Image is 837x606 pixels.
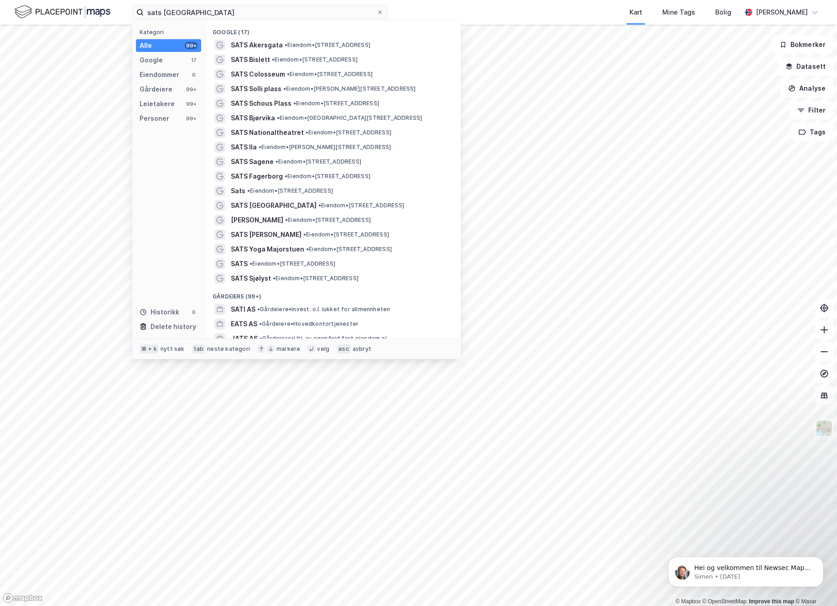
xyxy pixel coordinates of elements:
iframe: Intercom notifications message [655,538,837,601]
div: markere [276,345,300,353]
span: SATS Bjørvika [231,113,275,123]
div: Delete history [151,321,196,332]
div: 99+ [185,42,198,49]
span: • [277,114,280,121]
span: Gårdeiere • Utl. av egen/leid fast eiendom el. [260,335,388,342]
div: avbryt [353,345,371,353]
span: • [250,260,252,267]
span: • [285,173,287,180]
span: • [273,275,276,282]
span: Sats [231,185,245,196]
span: Eiendom • [STREET_ADDRESS] [303,231,389,238]
div: velg [317,345,329,353]
span: • [259,144,261,150]
span: • [247,187,250,194]
div: Kategori [140,29,201,36]
span: SATS Sagene [231,156,274,167]
div: Kart [629,7,642,18]
span: Eiendom • [STREET_ADDRESS] [272,56,358,63]
span: • [272,56,275,63]
img: logo.f888ab2527a4732fd821a326f86c7f29.svg [15,4,110,20]
span: [PERSON_NAME] [231,215,283,226]
span: • [283,85,286,92]
span: Eiendom • [STREET_ADDRESS] [250,260,335,267]
div: Historikk [140,307,179,318]
button: Datasett [778,57,833,76]
span: SATS [231,258,248,269]
span: SATS Nationaltheatret [231,127,304,138]
button: Analyse [780,79,833,98]
span: Eiendom • [STREET_ADDRESS] [247,187,333,195]
span: • [257,306,260,313]
span: • [285,41,287,48]
span: SATS Schous Plass [231,98,291,109]
span: SATS Akersgata [231,40,283,51]
div: nytt søk [161,345,185,353]
div: Eiendommer [140,69,179,80]
a: OpenStreetMap [702,598,747,605]
div: 0 [190,308,198,316]
div: 0 [190,71,198,78]
span: Eiendom • [STREET_ADDRESS] [285,41,370,49]
div: neste kategori [207,345,250,353]
div: 99+ [185,86,198,93]
span: Eiendom • [STREET_ADDRESS] [285,216,371,224]
div: Mine Tags [662,7,695,18]
a: Mapbox homepage [3,593,43,603]
span: Gårdeiere • Invest. o.l. lukket for allmennheten [257,306,390,313]
span: Eiendom • [PERSON_NAME][STREET_ADDRESS] [259,144,391,151]
div: esc [337,344,351,354]
div: Bolig [715,7,731,18]
span: Eiendom • [STREET_ADDRESS] [318,202,404,209]
span: Eiendom • [PERSON_NAME][STREET_ADDRESS] [283,85,416,92]
span: Eiendom • [GEOGRAPHIC_DATA][STREET_ADDRESS] [277,114,422,122]
span: • [318,202,321,209]
span: Eiendom • [STREET_ADDRESS] [285,173,370,180]
span: Eiendom • [STREET_ADDRESS] [293,100,379,107]
span: • [306,129,308,136]
span: • [303,231,306,238]
span: Eiendom • [STREET_ADDRESS] [306,246,392,253]
div: Leietakere [140,98,175,109]
div: Google [140,55,163,66]
span: Eiendom • [STREET_ADDRESS] [287,71,373,78]
span: SATS Bislett [231,54,270,65]
div: ⌘ + k [140,344,159,354]
span: SATS [PERSON_NAME] [231,229,302,240]
div: 17 [190,56,198,64]
div: Gårdeiere [140,84,172,95]
button: Tags [791,123,833,141]
span: JATS AS [231,333,258,344]
span: SATS Sjølyst [231,273,271,284]
span: Eiendom • [STREET_ADDRESS] [273,275,359,282]
span: EATS AS [231,318,257,329]
a: Improve this map [749,598,794,605]
span: Eiendom • [STREET_ADDRESS] [276,158,361,165]
span: SATS Fagerborg [231,171,283,182]
span: • [306,246,309,252]
span: • [287,71,290,77]
button: Filter [790,101,833,119]
span: SATS Colosseum [231,69,285,80]
span: • [259,320,262,327]
span: Eiendom • [STREET_ADDRESS] [306,129,391,136]
span: • [276,158,278,165]
span: • [285,216,288,223]
input: Søk på adresse, matrikkel, gårdeiere, leietakere eller personer [144,5,376,19]
span: SATS Yoga Majorstuen [231,244,304,255]
span: SATS Solli plass [231,83,281,94]
div: 99+ [185,100,198,108]
span: SATS [GEOGRAPHIC_DATA] [231,200,317,211]
div: tab [192,344,206,354]
div: Personer [140,113,169,124]
div: Gårdeiere (99+) [205,286,461,302]
span: • [293,100,296,107]
button: Bokmerker [772,36,833,54]
a: Mapbox [676,598,701,605]
div: 99+ [185,115,198,122]
span: • [260,335,262,342]
span: SATI AS [231,304,255,315]
div: [PERSON_NAME] [756,7,808,18]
